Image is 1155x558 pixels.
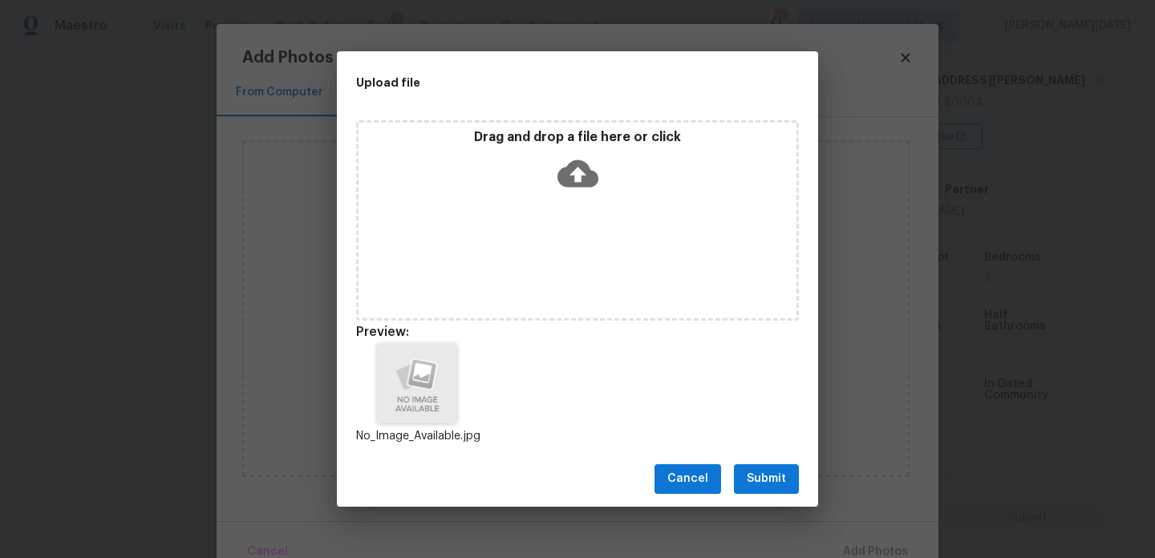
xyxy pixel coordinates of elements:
button: Cancel [654,464,721,494]
span: Submit [747,469,786,489]
p: Drag and drop a file here or click [359,129,796,146]
h2: Upload file [356,74,727,91]
span: Cancel [667,469,708,489]
p: No_Image_Available.jpg [356,428,478,445]
button: Submit [734,464,799,494]
img: Z [377,343,457,423]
